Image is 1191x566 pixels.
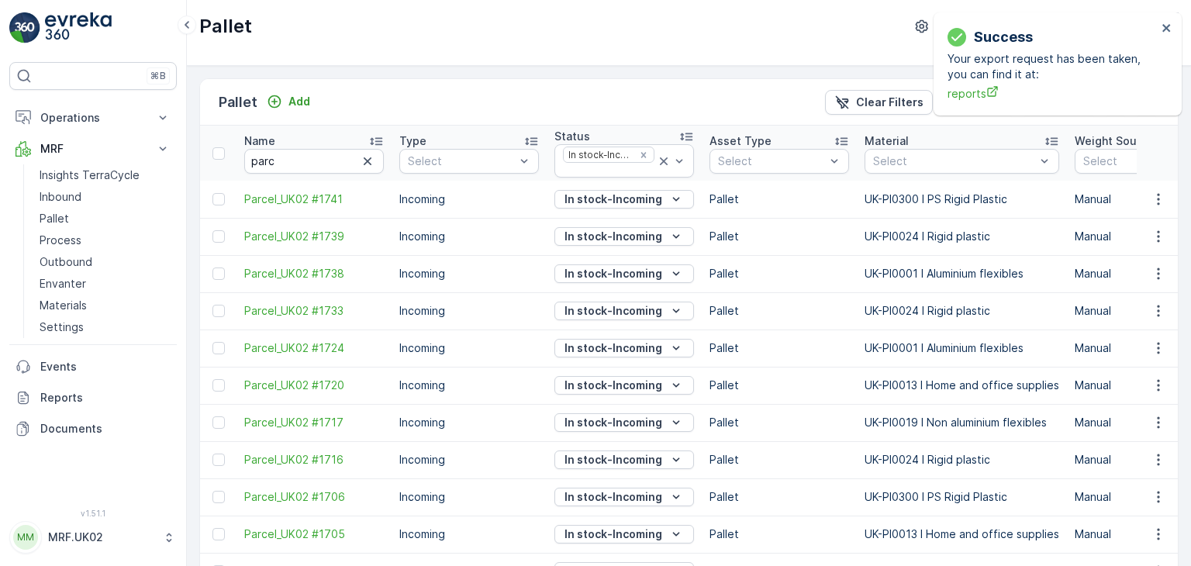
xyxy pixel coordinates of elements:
p: Incoming [399,378,539,393]
a: Envanter [33,273,177,295]
p: Incoming [399,303,539,319]
a: Process [33,230,177,251]
button: In stock-Incoming [554,413,694,432]
button: Clear Filters [825,90,933,115]
p: Documents [40,421,171,437]
button: In stock-Incoming [554,302,694,320]
p: Pallet [199,14,252,39]
p: In stock-Incoming [564,378,662,393]
p: Incoming [399,489,539,505]
span: Parcel_UK02 #1741 [244,192,384,207]
p: Add [288,94,310,109]
button: MMMRF.UK02 [9,521,177,554]
span: Parcel_UK02 #1738 [244,266,384,281]
p: Incoming [399,415,539,430]
p: Pallet [709,192,849,207]
p: Pallet [709,378,849,393]
button: In stock-Incoming [554,525,694,544]
div: Toggle Row Selected [212,379,225,392]
p: Type [399,133,426,149]
p: Pallet [709,415,849,430]
div: MM [13,525,38,550]
a: Outbound [33,251,177,273]
img: logo [9,12,40,43]
p: In stock-Incoming [564,229,662,244]
p: MRF [40,141,146,157]
p: Pallet [709,229,849,244]
p: In stock-Incoming [564,192,662,207]
p: Your export request has been taken, you can find it at: [948,51,1157,82]
a: Insights TerraCycle [33,164,177,186]
div: Toggle Row Selected [212,491,225,503]
a: Events [9,351,177,382]
p: Incoming [399,452,539,468]
p: UK-PI0300 I PS Rigid Plastic [865,192,1059,207]
a: Materials [33,295,177,316]
span: Parcel_UK02 #1705 [244,526,384,542]
a: Parcel_UK02 #1733 [244,303,384,319]
p: Select [718,154,825,169]
p: UK-PI0001 I Aluminium flexibles [865,266,1059,281]
p: Material [865,133,909,149]
p: Pallet [219,91,257,113]
a: Parcel_UK02 #1739 [244,229,384,244]
p: Pallet [709,266,849,281]
button: In stock-Incoming [554,488,694,506]
button: In stock-Incoming [554,376,694,395]
button: In stock-Incoming [554,227,694,246]
p: UK-PI0013 I Home and office supplies [865,526,1059,542]
p: Envanter [40,276,86,292]
a: Parcel_UK02 #1717 [244,415,384,430]
p: Name [244,133,275,149]
p: UK-PI0013 I Home and office supplies [865,378,1059,393]
p: In stock-Incoming [564,266,662,281]
a: Parcel_UK02 #1716 [244,452,384,468]
button: In stock-Incoming [554,190,694,209]
div: Remove In stock-Incoming [635,149,652,161]
a: Reports [9,382,177,413]
p: UK-PI0024 I Rigid plastic [865,303,1059,319]
div: Toggle Row Selected [212,528,225,540]
p: UK-PI0024 I Rigid plastic [865,229,1059,244]
p: Select [408,154,515,169]
p: Reports [40,390,171,406]
button: In stock-Incoming [554,264,694,283]
p: Incoming [399,229,539,244]
p: Outbound [40,254,92,270]
a: Documents [9,413,177,444]
p: Success [974,26,1033,48]
a: Inbound [33,186,177,208]
a: Parcel_UK02 #1724 [244,340,384,356]
input: Search [244,149,384,174]
button: In stock-Incoming [554,450,694,469]
p: Pallet [709,489,849,505]
p: Events [40,359,171,374]
span: Parcel_UK02 #1706 [244,489,384,505]
div: Toggle Row Selected [212,416,225,429]
p: In stock-Incoming [564,526,662,542]
a: Pallet [33,208,177,230]
p: In stock-Incoming [564,452,662,468]
button: close [1162,22,1172,36]
p: Asset Type [709,133,772,149]
a: reports [948,85,1157,102]
span: v 1.51.1 [9,509,177,518]
p: MRF.UK02 [48,530,155,545]
div: Toggle Row Selected [212,342,225,354]
p: Incoming [399,266,539,281]
a: Parcel_UK02 #1720 [244,378,384,393]
p: UK-PI0024 I Rigid plastic [865,452,1059,468]
p: Incoming [399,340,539,356]
p: UK-PI0300 I PS Rigid Plastic [865,489,1059,505]
p: Pallet [709,526,849,542]
p: Incoming [399,192,539,207]
div: In stock-Incoming [564,147,634,162]
p: In stock-Incoming [564,340,662,356]
p: Inbound [40,189,81,205]
p: Incoming [399,526,539,542]
p: ⌘B [150,70,166,82]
